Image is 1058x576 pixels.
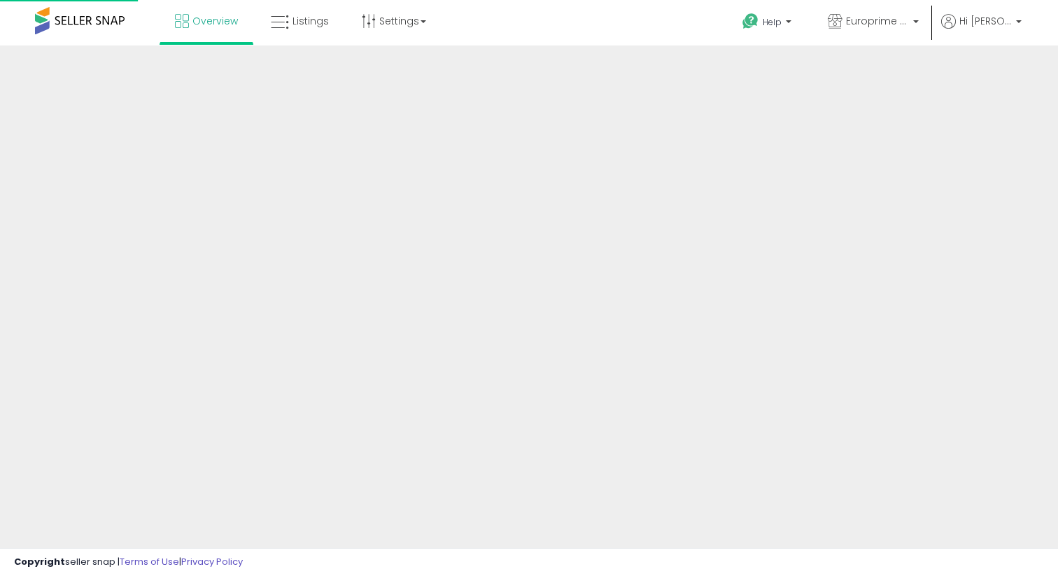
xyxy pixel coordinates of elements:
span: Hi [PERSON_NAME] [959,14,1012,28]
i: Get Help [742,13,759,30]
span: Help [763,16,782,28]
span: Listings [292,14,329,28]
span: Europrime Marketplace [846,14,909,28]
a: Hi [PERSON_NAME] [941,14,1022,45]
strong: Copyright [14,555,65,568]
a: Terms of Use [120,555,179,568]
a: Privacy Policy [181,555,243,568]
span: Overview [192,14,238,28]
a: Help [731,2,805,45]
div: seller snap | | [14,556,243,569]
